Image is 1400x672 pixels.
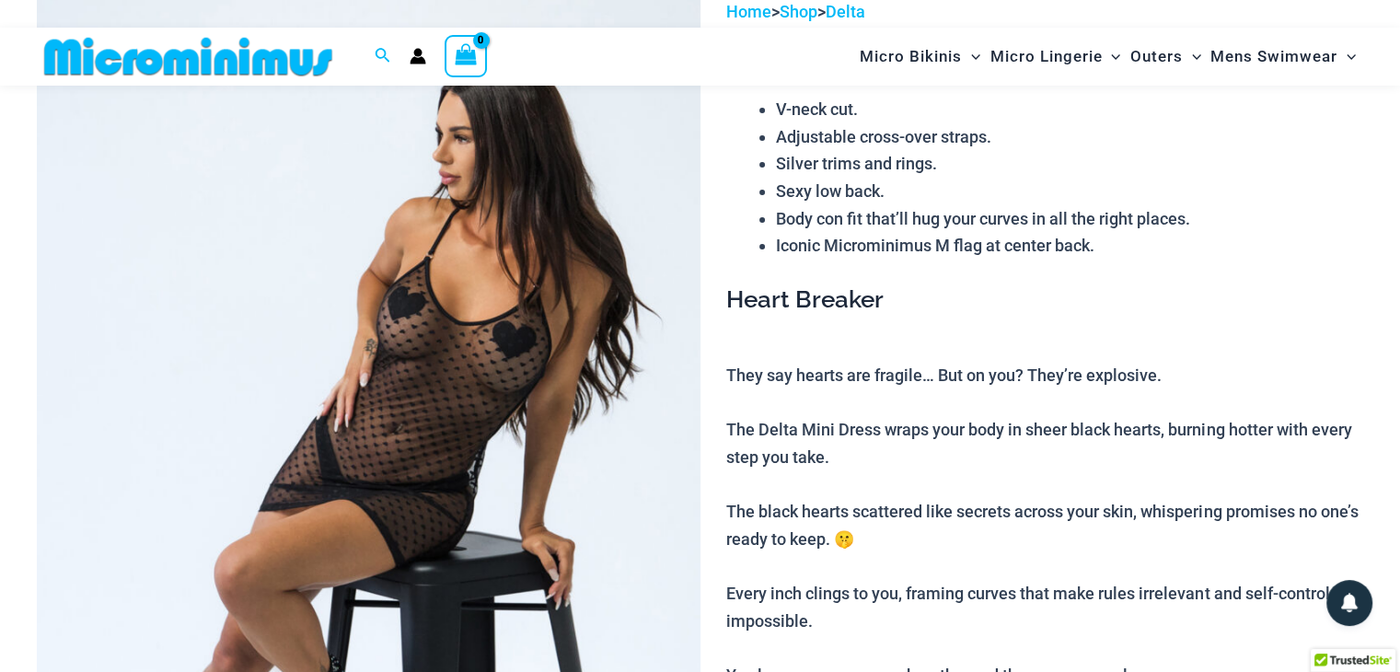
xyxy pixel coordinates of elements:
span: Outers [1130,33,1183,80]
li: V-neck cut. [776,96,1363,123]
a: Mens SwimwearMenu ToggleMenu Toggle [1206,33,1360,80]
a: Home [726,2,771,21]
img: MM SHOP LOGO FLAT [37,36,340,77]
a: Micro BikinisMenu ToggleMenu Toggle [855,33,985,80]
nav: Site Navigation [852,30,1363,83]
li: Adjustable cross-over straps. [776,123,1363,151]
li: Sexy low back. [776,178,1363,205]
a: Search icon link [375,45,391,68]
span: Menu Toggle [962,33,980,80]
a: Micro LingerieMenu ToggleMenu Toggle [985,33,1125,80]
span: Mens Swimwear [1210,33,1337,80]
span: Menu Toggle [1183,33,1201,80]
a: Delta [826,2,865,21]
a: Account icon link [410,48,426,64]
a: Shop [780,2,817,21]
a: OutersMenu ToggleMenu Toggle [1126,33,1206,80]
a: View Shopping Cart, empty [445,35,487,77]
span: Micro Bikinis [860,33,962,80]
li: Body con fit that’ll hug your curves in all the right places. [776,205,1363,233]
span: Menu Toggle [1102,33,1120,80]
li: Silver trims and rings. [776,150,1363,178]
li: Iconic Microminimus M flag at center back. [776,232,1363,260]
span: Micro Lingerie [989,33,1102,80]
h3: Heart Breaker [726,284,1363,316]
span: Menu Toggle [1337,33,1356,80]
